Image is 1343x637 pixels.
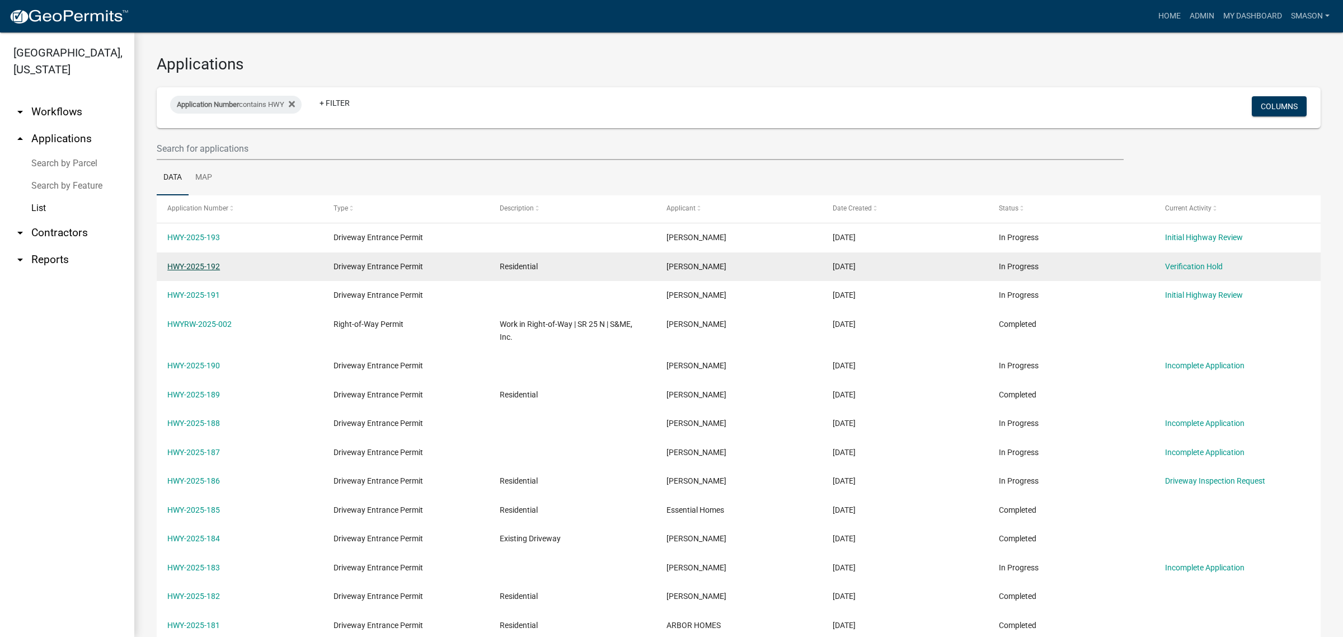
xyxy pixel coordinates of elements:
a: + Filter [311,93,359,113]
span: 08/04/2025 [833,563,856,572]
a: Incomplete Application [1165,448,1245,457]
datatable-header-cell: Status [988,195,1154,222]
span: Jessica Ritchie [666,534,726,543]
a: Verification Hold [1165,262,1223,271]
span: Driveway Entrance Permit [334,448,423,457]
span: In Progress [999,262,1039,271]
span: 08/11/2025 [833,320,856,329]
a: HWY-2025-182 [167,592,220,601]
span: 08/18/2025 [833,291,856,299]
a: HWY-2025-181 [167,621,220,630]
span: Shane Weist [666,262,726,271]
a: Incomplete Application [1165,419,1245,428]
span: Driveway Entrance Permit [334,476,423,485]
h3: Applications [157,55,1321,74]
span: Driveway Entrance Permit [334,592,423,601]
span: In Progress [999,233,1039,242]
a: Initial Highway Review [1165,233,1243,242]
span: Driveway Entrance Permit [334,563,423,572]
span: Status [999,204,1018,212]
span: In Progress [999,448,1039,457]
div: contains HWY [170,96,302,114]
a: HWY-2025-183 [167,563,220,572]
span: Completed [999,505,1036,514]
span: Driveway Entrance Permit [334,361,423,370]
span: ARBOR HOMES [666,621,721,630]
span: 08/07/2025 [833,361,856,370]
span: Shane Weist [666,563,726,572]
span: 08/07/2025 [833,419,856,428]
i: arrow_drop_up [13,132,27,146]
a: Map [189,160,219,196]
span: Completed [999,621,1036,630]
a: Driveway Inspection Request [1165,476,1265,485]
datatable-header-cell: Type [323,195,489,222]
span: Completed [999,592,1036,601]
span: In Progress [999,476,1039,485]
span: Driveway Entrance Permit [334,534,423,543]
a: Smason [1286,6,1334,27]
a: HWY-2025-184 [167,534,220,543]
i: arrow_drop_down [13,253,27,266]
span: Application Number [177,100,239,109]
a: HWY-2025-185 [167,505,220,514]
a: Data [157,160,189,196]
span: Shane Weist [666,448,726,457]
span: Essential Homes [666,505,724,514]
span: Application Number [167,204,228,212]
span: Current Activity [1165,204,1211,212]
span: In Progress [999,361,1039,370]
datatable-header-cell: Current Activity [1154,195,1321,222]
span: Driveway Entrance Permit [334,390,423,399]
span: Date Created [833,204,872,212]
span: Type [334,204,348,212]
span: Driveway Entrance Permit [334,291,423,299]
span: Completed [999,534,1036,543]
span: Residential [500,476,538,485]
datatable-header-cell: Description [489,195,655,222]
span: Shane Weist [666,390,726,399]
i: arrow_drop_down [13,105,27,119]
span: 08/07/2025 [833,390,856,399]
a: Initial Highway Review [1165,291,1243,299]
span: Robert Lahrman [666,476,726,485]
span: Manisha Pathak [666,320,726,329]
span: Driveway Entrance Permit [334,621,423,630]
a: HWYRW-2025-002 [167,320,232,329]
a: HWY-2025-193 [167,233,220,242]
span: Jennifer DeLong [666,291,726,299]
span: In Progress [999,563,1039,572]
a: HWY-2025-186 [167,476,220,485]
a: My Dashboard [1219,6,1286,27]
span: In Progress [999,291,1039,299]
span: Driveway Entrance Permit [334,505,423,514]
span: Existing Driveway [500,534,561,543]
span: Shane Weist [666,233,726,242]
span: Residential [500,505,538,514]
span: Driveway Entrance Permit [334,262,423,271]
datatable-header-cell: Applicant [655,195,821,222]
span: Residential [500,390,538,399]
a: HWY-2025-192 [167,262,220,271]
a: HWY-2025-187 [167,448,220,457]
span: 08/07/2025 [833,448,856,457]
span: Description [500,204,534,212]
span: Residential [500,262,538,271]
span: 08/06/2025 [833,476,856,485]
span: Completed [999,390,1036,399]
span: Work in Right-of-Way | SR 25 N | S&ME, Inc. [500,320,632,341]
span: Residential [500,621,538,630]
a: Incomplete Application [1165,563,1245,572]
a: Home [1154,6,1185,27]
a: Admin [1185,6,1219,27]
button: Columns [1252,96,1307,116]
datatable-header-cell: Application Number [157,195,323,222]
input: Search for applications [157,137,1124,160]
span: 08/04/2025 [833,621,856,630]
span: Driveway Entrance Permit [334,233,423,242]
a: HWY-2025-190 [167,361,220,370]
a: HWY-2025-189 [167,390,220,399]
span: 08/19/2025 [833,262,856,271]
span: Right-of-Way Permit [334,320,403,329]
span: 08/20/2025 [833,233,856,242]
